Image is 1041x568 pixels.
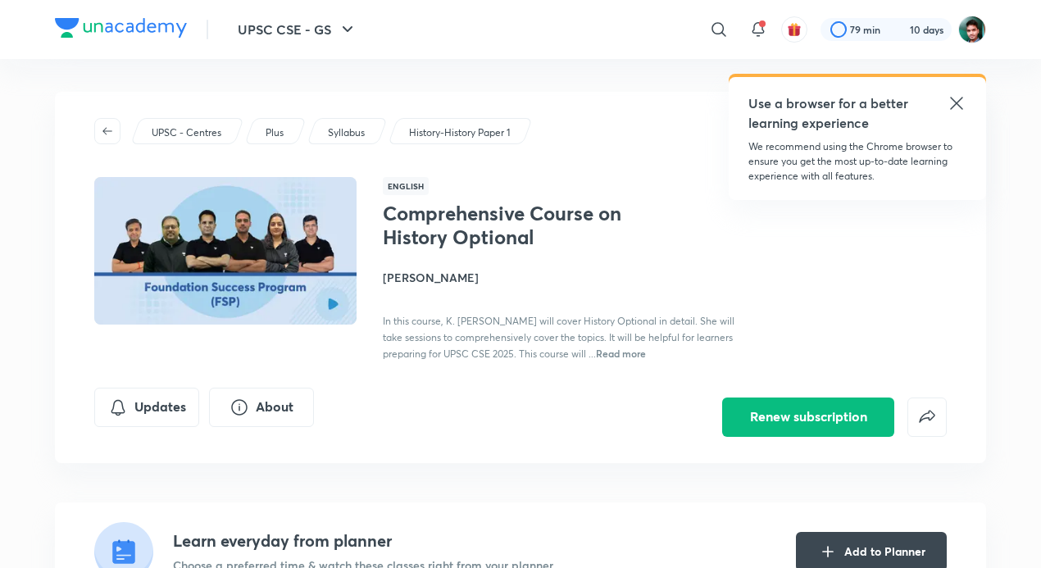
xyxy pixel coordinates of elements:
[209,388,314,427] button: About
[383,177,429,195] span: English
[383,315,734,360] span: In this course, K. [PERSON_NAME] will cover History Optional in detail. She will take sessions to...
[328,125,365,140] p: Syllabus
[407,125,513,140] a: History-History Paper 1
[173,529,553,553] h4: Learn everyday from planner
[152,125,221,140] p: UPSC - Centres
[266,125,284,140] p: Plus
[92,175,359,326] img: Thumbnail
[748,139,966,184] p: We recommend using the Chrome browser to ensure you get the most up-to-date learning experience w...
[787,22,802,37] img: avatar
[748,93,911,133] h5: Use a browser for a better learning experience
[409,125,510,140] p: History-History Paper 1
[596,347,646,360] span: Read more
[383,269,750,286] h4: [PERSON_NAME]
[781,16,807,43] button: avatar
[228,13,367,46] button: UPSC CSE - GS
[325,125,368,140] a: Syllabus
[94,388,199,427] button: Updates
[55,18,187,42] a: Company Logo
[722,398,894,437] button: Renew subscription
[263,125,287,140] a: Plus
[55,18,187,38] img: Company Logo
[890,21,907,38] img: streak
[383,202,651,249] h1: Comprehensive Course on History Optional
[907,398,947,437] button: false
[149,125,225,140] a: UPSC - Centres
[958,16,986,43] img: Avinash Gupta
